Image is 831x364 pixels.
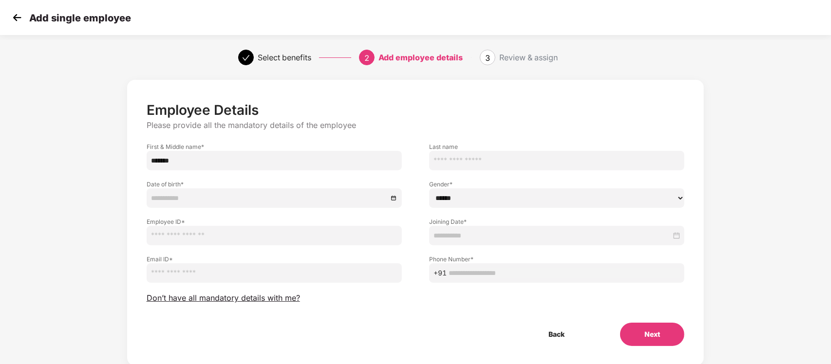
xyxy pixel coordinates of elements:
[147,143,402,151] label: First & Middle name
[378,50,463,65] div: Add employee details
[147,120,685,130] p: Please provide all the mandatory details of the employee
[147,218,402,226] label: Employee ID
[147,102,685,118] p: Employee Details
[434,268,447,278] span: +91
[429,143,684,151] label: Last name
[147,293,300,303] span: Don’t have all mandatory details with me?
[429,255,684,263] label: Phone Number
[499,50,558,65] div: Review & assign
[242,54,250,62] span: check
[524,323,589,346] button: Back
[429,218,684,226] label: Joining Date
[258,50,311,65] div: Select benefits
[29,12,131,24] p: Add single employee
[364,53,369,63] span: 2
[485,53,490,63] span: 3
[10,10,24,25] img: svg+xml;base64,PHN2ZyB4bWxucz0iaHR0cDovL3d3dy53My5vcmcvMjAwMC9zdmciIHdpZHRoPSIzMCIgaGVpZ2h0PSIzMC...
[147,180,402,188] label: Date of birth
[620,323,684,346] button: Next
[147,255,402,263] label: Email ID
[429,180,684,188] label: Gender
